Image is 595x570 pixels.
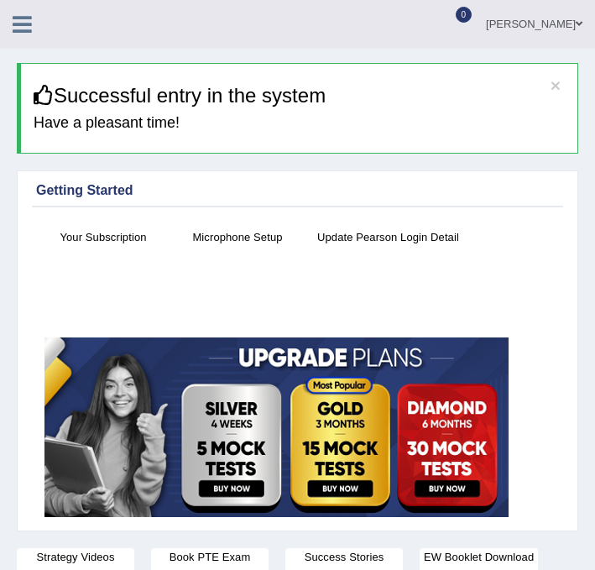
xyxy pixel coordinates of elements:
[44,228,162,246] h4: Your Subscription
[44,337,509,517] img: small5.jpg
[36,180,559,201] div: Getting Started
[34,85,565,107] h3: Successful entry in the system
[551,76,561,94] button: ×
[151,548,269,566] h4: Book PTE Exam
[420,548,538,566] h4: EW Booklet Download
[456,7,472,23] span: 0
[179,228,296,246] h4: Microphone Setup
[34,115,565,132] h4: Have a pleasant time!
[17,548,134,566] h4: Strategy Videos
[285,548,403,566] h4: Success Stories
[313,228,463,246] h4: Update Pearson Login Detail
